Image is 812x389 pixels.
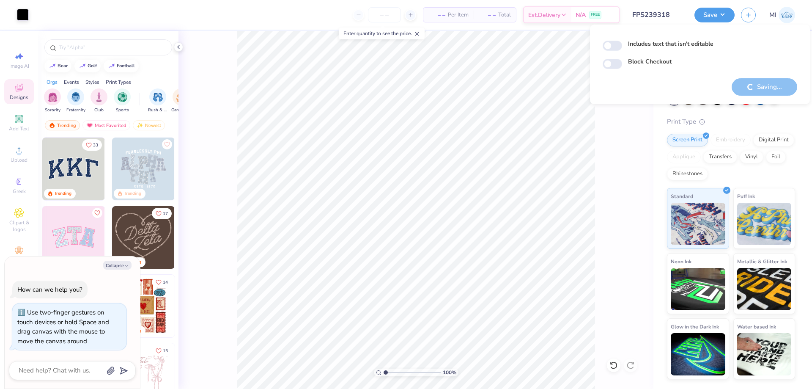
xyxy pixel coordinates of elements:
[104,60,139,72] button: football
[49,122,55,128] img: trending.gif
[74,60,101,72] button: golf
[779,7,795,23] img: Mark Isaac
[86,122,93,128] img: most_fav.gif
[443,369,456,376] span: 100 %
[47,78,58,86] div: Orgs
[671,203,725,245] img: Standard
[703,151,737,163] div: Transfers
[448,11,469,19] span: Per Item
[753,134,794,146] div: Digital Print
[428,11,445,19] span: – –
[13,188,26,195] span: Greek
[162,139,172,149] button: Like
[58,43,167,52] input: Try "Alpha"
[66,88,85,113] button: filter button
[45,107,60,113] span: Sorority
[694,8,735,22] button: Save
[4,219,34,233] span: Clipart & logos
[671,333,725,375] img: Glow in the Dark Ink
[671,322,719,331] span: Glow in the Dark Ink
[104,206,167,269] img: 5ee11766-d822-42f5-ad4e-763472bf8dcf
[45,120,80,130] div: Trending
[737,257,787,266] span: Metallic & Glitter Ink
[171,88,191,113] button: filter button
[528,11,560,19] span: Est. Delivery
[740,151,763,163] div: Vinyl
[174,138,237,200] img: a3f22b06-4ee5-423c-930f-667ff9442f68
[671,268,725,310] img: Neon Ink
[116,107,129,113] span: Sports
[92,208,102,218] button: Like
[163,349,168,353] span: 15
[85,78,99,86] div: Styles
[152,276,172,288] button: Like
[769,7,795,23] a: MI
[667,151,701,163] div: Applique
[171,88,191,113] div: filter for Game Day
[152,345,172,356] button: Like
[11,157,27,163] span: Upload
[479,11,496,19] span: – –
[174,206,237,269] img: ead2b24a-117b-4488-9b34-c08fd5176a7b
[174,275,237,337] img: b0e5e834-c177-467b-9309-b33acdc40f03
[667,168,708,180] div: Rhinestones
[9,63,29,69] span: Image AI
[133,120,165,130] div: Newest
[112,206,175,269] img: 12710c6a-dcc0-49ce-8688-7fe8d5f96fe2
[710,134,751,146] div: Embroidery
[737,192,755,201] span: Puff Ink
[152,208,172,219] button: Like
[112,138,175,200] img: 5a4b4175-9e88-49c8-8a23-26d96782ddc6
[176,92,186,102] img: Game Day Image
[153,92,163,102] img: Rush & Bid Image
[671,257,691,266] span: Neon Ink
[368,7,401,22] input: – –
[9,125,29,132] span: Add Text
[44,88,61,113] div: filter for Sorority
[628,57,672,66] label: Block Checkout
[44,88,61,113] button: filter button
[148,88,167,113] div: filter for Rush & Bid
[58,63,68,68] div: bear
[54,190,71,197] div: Trending
[112,275,175,337] img: 6de2c09e-6ade-4b04-8ea6-6dac27e4729e
[91,88,107,113] div: filter for Club
[17,285,82,294] div: How can we help you?
[17,308,109,345] div: Use two-finger gestures on touch devices or hold Space and drag canvas with the mouse to move the...
[769,10,776,20] span: MI
[82,120,130,130] div: Most Favorited
[42,138,105,200] img: 3b9aba4f-e317-4aa7-a679-c95a879539bd
[117,63,135,68] div: football
[626,6,688,23] input: Untitled Design
[628,39,713,48] label: Includes text that isn't editable
[163,280,168,284] span: 14
[108,63,115,69] img: trend_line.gif
[48,92,58,102] img: Sorority Image
[148,88,167,113] button: filter button
[498,11,511,19] span: Total
[94,107,104,113] span: Club
[103,261,132,270] button: Collapse
[114,88,131,113] button: filter button
[737,322,776,331] span: Water based Ink
[106,78,131,86] div: Print Types
[64,78,79,86] div: Events
[114,88,131,113] div: filter for Sports
[79,63,86,69] img: trend_line.gif
[82,139,102,151] button: Like
[42,206,105,269] img: 9980f5e8-e6a1-4b4a-8839-2b0e9349023c
[163,212,168,216] span: 17
[667,117,795,127] div: Print Type
[49,63,56,69] img: trend_line.gif
[118,92,127,102] img: Sports Image
[737,203,792,245] img: Puff Ink
[737,268,792,310] img: Metallic & Glitter Ink
[91,88,107,113] button: filter button
[137,122,143,128] img: Newest.gif
[124,190,141,197] div: Trending
[66,107,85,113] span: Fraternity
[171,107,191,113] span: Game Day
[671,192,693,201] span: Standard
[766,151,786,163] div: Foil
[576,11,586,19] span: N/A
